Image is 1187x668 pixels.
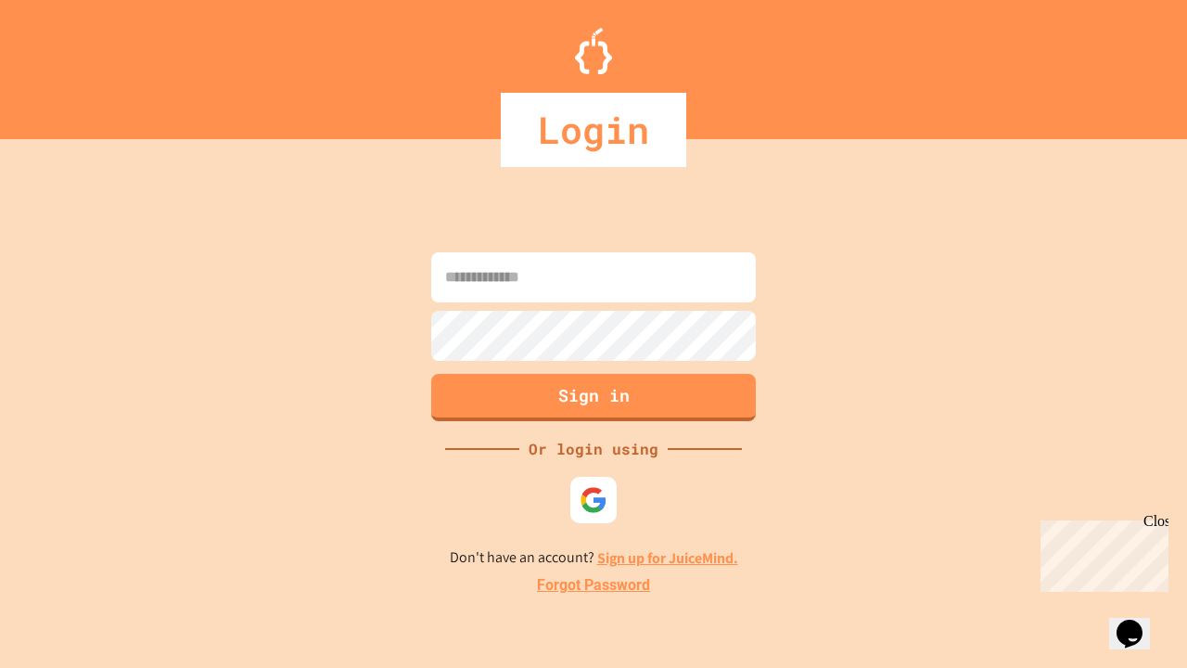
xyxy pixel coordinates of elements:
div: Login [501,93,686,167]
a: Forgot Password [537,574,650,597]
iframe: chat widget [1033,513,1168,592]
img: google-icon.svg [580,486,607,514]
iframe: chat widget [1109,594,1168,649]
p: Don't have an account? [450,546,738,570]
img: Logo.svg [575,28,612,74]
div: Or login using [519,438,668,460]
a: Sign up for JuiceMind. [597,548,738,568]
button: Sign in [431,374,756,421]
div: Chat with us now!Close [7,7,128,118]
